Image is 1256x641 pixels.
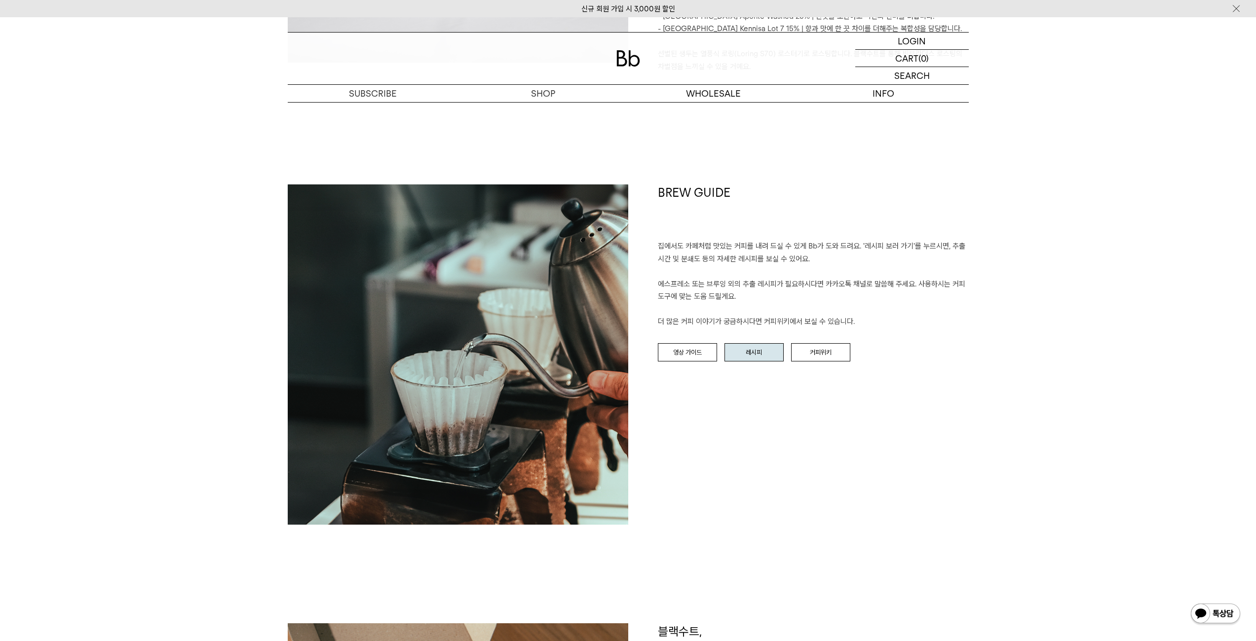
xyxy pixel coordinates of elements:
p: WHOLESALE [628,85,799,102]
a: 레시피 [724,343,784,362]
img: a9080350f8f7d047e248a4ae6390d20f_153235.jpg [288,184,628,525]
a: LOGIN [855,33,969,50]
img: 카카오톡 채널 1:1 채팅 버튼 [1190,603,1241,626]
img: 로고 [616,50,640,67]
p: LOGIN [898,33,926,49]
a: 영상 가이드 [658,343,717,362]
h1: BREW GUIDE [658,184,969,241]
p: INFO [799,85,969,102]
a: CART (0) [855,50,969,67]
a: SHOP [458,85,628,102]
p: SEARCH [894,67,930,84]
p: (0) [918,50,929,67]
p: CART [895,50,918,67]
a: 신규 회원 가입 시 3,000원 할인 [581,4,675,13]
a: 커피위키 [791,343,850,362]
p: 집에서도 카페처럼 맛있는 커피를 내려 드실 ﻿수 있게 Bb가 도와 드려요. '레시피 보러 가기'를 누르시면, 추출 시간 및 분쇄도 등의 자세한 레시피를 보실 수 있어요. 에스... [658,240,969,328]
a: SUBSCRIBE [288,85,458,102]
